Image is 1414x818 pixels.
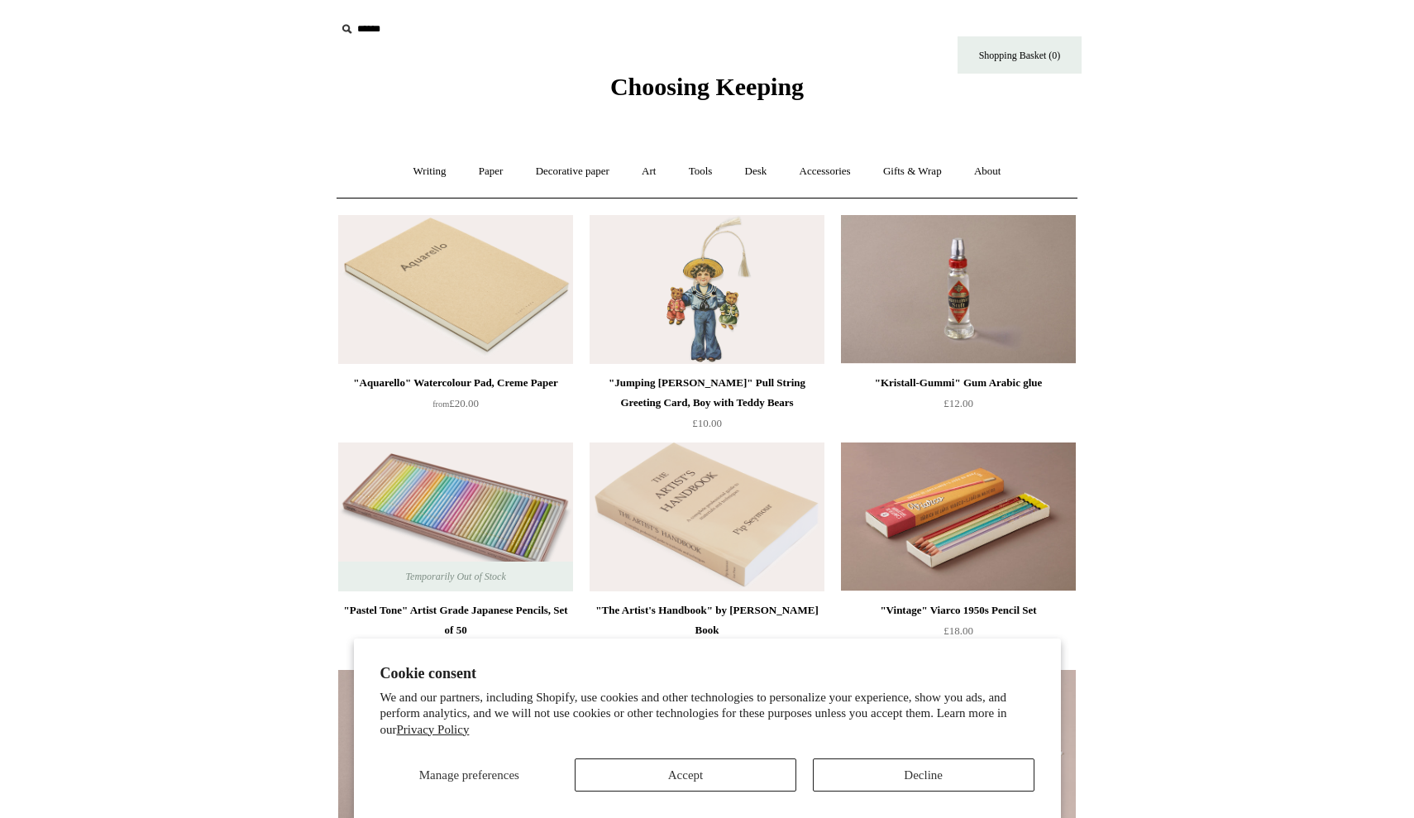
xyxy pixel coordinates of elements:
a: "Pastel Tone" Artist Grade Japanese Pencils, Set of 50 £160.00 [338,600,573,668]
a: Decorative paper [521,150,624,194]
span: £18.00 [943,624,973,637]
span: Temporarily Out of Stock [389,562,522,591]
a: "Aquarello" Watercolour Pad, Creme Paper from£20.00 [338,373,573,441]
img: "Kristall-Gummi" Gum Arabic glue [841,215,1076,364]
h2: Cookie consent [380,665,1034,682]
p: We and our partners, including Shopify, use cookies and other technologies to personalize your ex... [380,690,1034,739]
a: Paper [464,150,518,194]
div: "Vintage" Viarco 1950s Pencil Set [845,600,1072,620]
button: Decline [813,758,1034,792]
img: "Jumping Jack" Pull String Greeting Card, Boy with Teddy Bears [590,215,824,364]
a: Choosing Keeping [610,86,804,98]
span: £12.00 [943,397,973,409]
a: "The Artist's Handbook" by [PERSON_NAME] Book £35.00 [590,600,824,668]
span: £10.00 [692,417,722,429]
img: "Aquarello" Watercolour Pad, Creme Paper [338,215,573,364]
a: "Kristall-Gummi" Gum Arabic glue £12.00 [841,373,1076,441]
img: "Pastel Tone" Artist Grade Japanese Pencils, Set of 50 [338,442,573,591]
a: Privacy Policy [397,723,470,736]
a: "Aquarello" Watercolour Pad, Creme Paper "Aquarello" Watercolour Pad, Creme Paper [338,215,573,364]
a: "Vintage" Viarco 1950s Pencil Set £18.00 [841,600,1076,668]
div: "Aquarello" Watercolour Pad, Creme Paper [342,373,569,393]
button: Manage preferences [380,758,558,792]
a: Shopping Basket (0) [958,36,1082,74]
a: "Kristall-Gummi" Gum Arabic glue "Kristall-Gummi" Gum Arabic glue [841,215,1076,364]
span: from [432,399,449,409]
span: Choosing Keeping [610,73,804,100]
div: "Kristall-Gummi" Gum Arabic glue [845,373,1072,393]
a: "Pastel Tone" Artist Grade Japanese Pencils, Set of 50 "Pastel Tone" Artist Grade Japanese Pencil... [338,442,573,591]
span: £20.00 [432,397,479,409]
a: "Jumping [PERSON_NAME]" Pull String Greeting Card, Boy with Teddy Bears £10.00 [590,373,824,441]
img: "Vintage" Viarco 1950s Pencil Set [841,442,1076,591]
button: Accept [575,758,796,792]
a: Accessories [785,150,866,194]
div: "Pastel Tone" Artist Grade Japanese Pencils, Set of 50 [342,600,569,640]
a: Tools [674,150,728,194]
a: Art [627,150,671,194]
span: Manage preferences [419,768,519,782]
a: Desk [730,150,782,194]
img: "The Artist's Handbook" by Pip Seymour Book [590,442,824,591]
a: About [959,150,1016,194]
div: "The Artist's Handbook" by [PERSON_NAME] Book [594,600,820,640]
a: "Jumping Jack" Pull String Greeting Card, Boy with Teddy Bears "Jumping Jack" Pull String Greetin... [590,215,824,364]
div: "Jumping [PERSON_NAME]" Pull String Greeting Card, Boy with Teddy Bears [594,373,820,413]
a: "The Artist's Handbook" by Pip Seymour Book "The Artist's Handbook" by Pip Seymour Book [590,442,824,591]
a: Writing [399,150,461,194]
a: "Vintage" Viarco 1950s Pencil Set "Vintage" Viarco 1950s Pencil Set [841,442,1076,591]
a: Gifts & Wrap [868,150,957,194]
